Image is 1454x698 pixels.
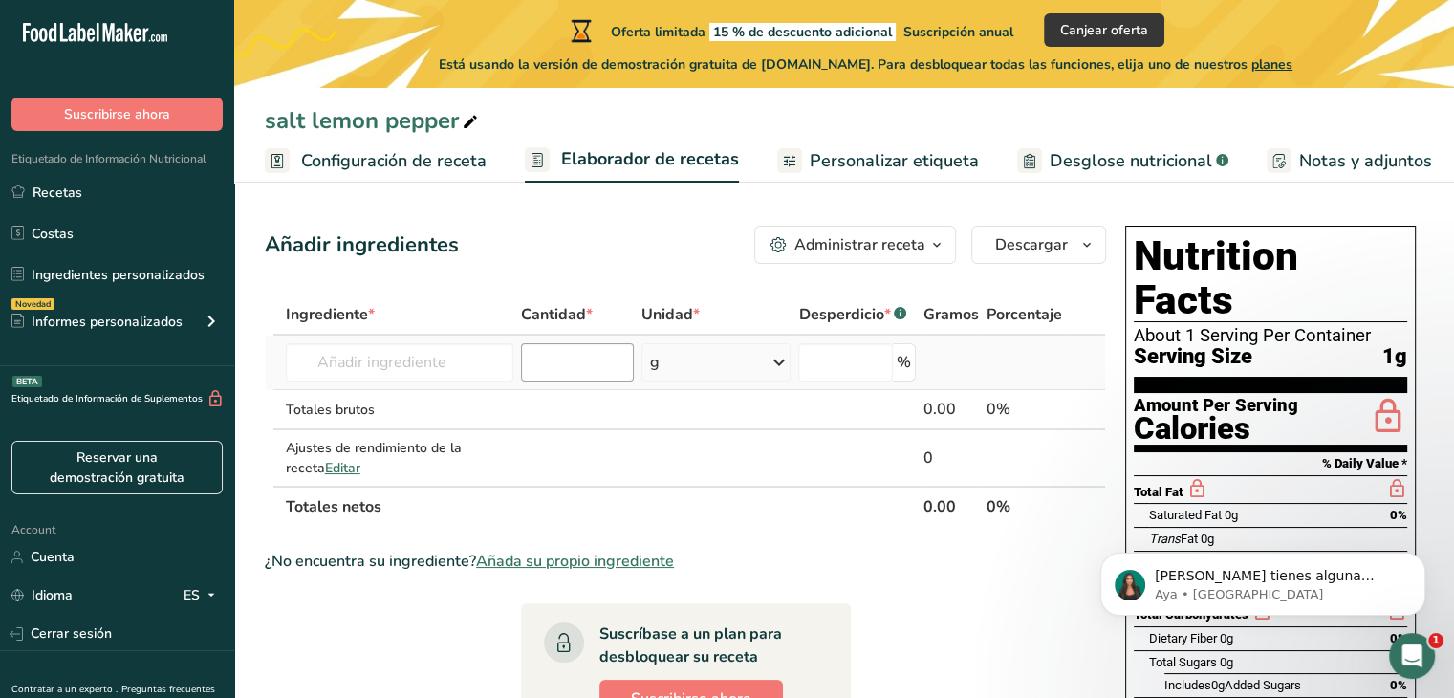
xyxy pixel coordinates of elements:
span: 0g [1225,508,1238,522]
div: Ajustes de rendimiento de la receta [286,438,513,478]
span: planes [1251,55,1292,74]
span: 1 [1428,633,1443,648]
span: 0g [1220,655,1233,669]
div: Calories [1134,415,1298,443]
a: Idioma [11,578,73,612]
span: 0% [1390,508,1407,522]
span: Personalizar etiqueta [810,148,979,174]
span: 1g [1382,345,1407,369]
div: About 1 Serving Per Container [1134,326,1407,345]
span: Includes Added Sugars [1164,678,1301,692]
span: 0% [1390,678,1407,692]
span: Total Fat [1134,485,1183,499]
div: 0 [923,447,979,469]
iframe: Intercom notifications mensaje [1072,513,1454,646]
span: Configuración de receta [301,148,487,174]
span: Cantidad [521,303,593,326]
div: Totales brutos [286,400,513,420]
div: salt lemon pepper [265,103,482,138]
a: Contratar a un experto . [11,683,118,696]
span: Ingrediente [286,303,375,326]
div: BETA [12,376,42,387]
h1: Nutrition Facts [1134,234,1407,322]
span: 0g [1211,678,1225,692]
a: Configuración de receta [265,140,487,183]
div: Informes personalizados [11,312,183,332]
div: ES [184,584,223,607]
div: Novedad [11,298,54,310]
input: Añadir ingrediente [286,343,513,382]
button: Administrar receta [754,226,956,264]
button: Descargar [971,226,1106,264]
span: Descargar [995,233,1068,256]
a: Reservar una demostración gratuita [11,441,223,494]
span: Editar [325,459,360,477]
button: Suscribirse ahora [11,98,223,131]
span: Notas y adjuntos [1299,148,1432,174]
button: Canjear oferta [1044,13,1164,47]
div: Oferta limitada [567,19,1013,42]
span: Total Sugars [1149,655,1217,669]
span: Unidad [641,303,700,326]
span: Serving Size [1134,345,1252,369]
span: Desglose nutricional [1050,148,1212,174]
div: Añadir ingredientes [265,229,459,261]
th: Totales netos [282,486,920,526]
span: Elaborador de recetas [561,146,739,172]
a: Notas y adjuntos [1267,140,1432,183]
a: Elaborador de recetas [525,138,739,184]
span: Porcentaje [987,303,1062,326]
span: Añada su propio ingrediente [476,550,674,573]
div: ¿No encuentra su ingrediente? [265,550,1106,573]
a: Desglose nutricional [1017,140,1228,183]
div: 0.00 [923,398,979,421]
th: 0.00 [920,486,983,526]
th: 0% [983,486,1067,526]
div: Administrar receta [794,233,925,256]
span: Saturated Fat [1149,508,1222,522]
div: Desperdicio [798,303,906,326]
div: 0% [987,398,1063,421]
span: Está usando la versión de demostración gratuita de [DOMAIN_NAME]. Para desbloquear todas las func... [439,55,1292,75]
iframe: Intercom live chat [1389,633,1435,679]
section: % Daily Value * [1134,452,1407,475]
span: 15 % de descuento adicional [709,23,896,41]
span: Gramos [923,303,979,326]
div: g [650,351,660,374]
div: Amount Per Serving [1134,397,1298,415]
a: Personalizar etiqueta [777,140,979,183]
span: Suscripción anual [903,23,1013,41]
div: Suscríbase a un plan para desbloquear su receta [599,622,813,668]
span: Suscribirse ahora [64,104,170,124]
span: Canjear oferta [1060,20,1148,40]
